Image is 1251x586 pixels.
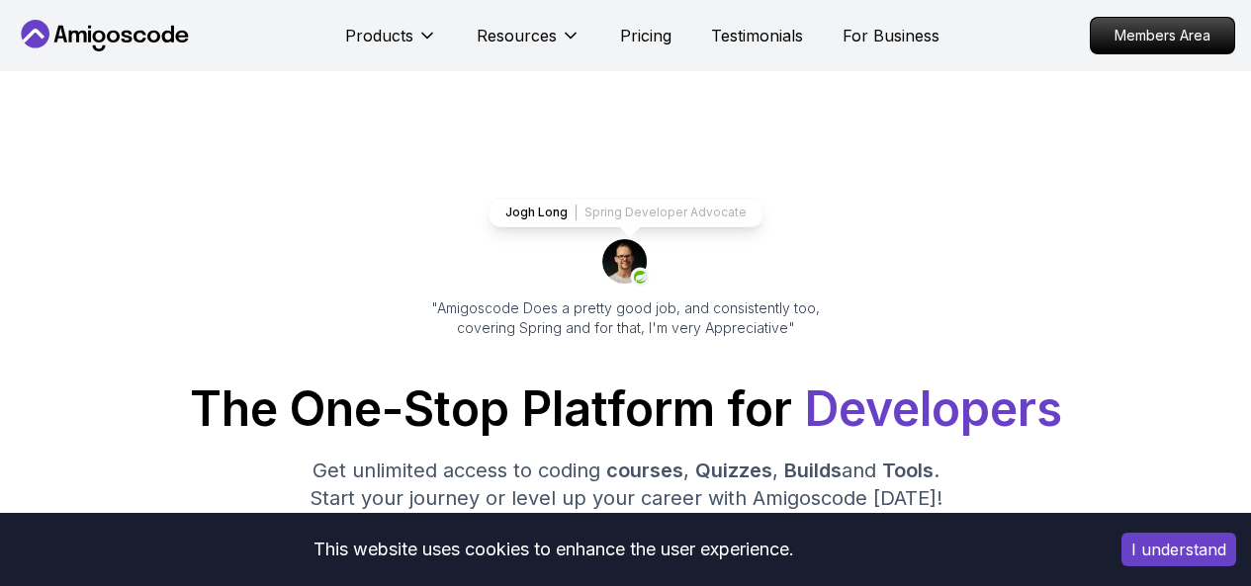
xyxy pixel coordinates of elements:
img: josh long [602,239,650,287]
button: Accept cookies [1121,533,1236,566]
p: Products [345,24,413,47]
button: Products [345,24,437,63]
a: For Business [843,24,939,47]
a: Pricing [620,24,671,47]
a: Members Area [1090,17,1235,54]
div: This website uses cookies to enhance the user experience. [15,528,1092,571]
p: Members Area [1091,18,1234,53]
span: Quizzes [695,459,772,482]
button: Resources [477,24,581,63]
span: courses [606,459,683,482]
span: Tools [882,459,934,482]
a: Testimonials [711,24,803,47]
p: Jogh Long [505,205,568,220]
p: Spring Developer Advocate [584,205,747,220]
h1: The One-Stop Platform for [16,385,1235,433]
p: "Amigoscode Does a pretty good job, and consistently too, covering Spring and for that, I'm very ... [404,298,848,338]
span: Developers [804,379,1062,438]
p: Resources [477,24,557,47]
p: Get unlimited access to coding , , and . Start your journey or level up your career with Amigosco... [294,457,958,512]
span: Builds [784,459,842,482]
